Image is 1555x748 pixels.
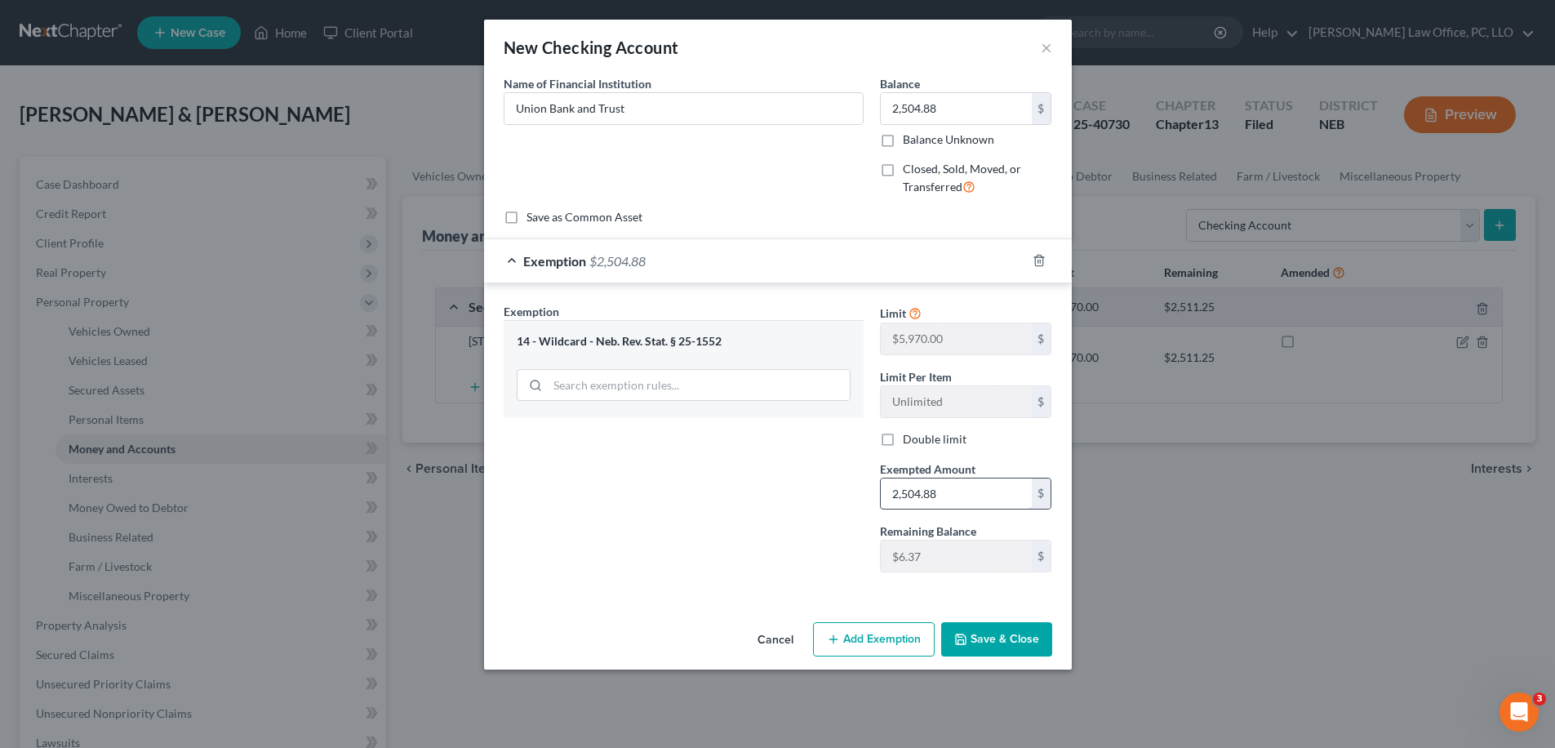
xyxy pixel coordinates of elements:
[1032,323,1051,354] div: $
[589,253,646,269] span: $2,504.88
[880,306,906,320] span: Limit
[881,323,1032,354] input: --
[548,370,850,401] input: Search exemption rules...
[517,334,851,350] div: 14 - Wildcard - Neb. Rev. Stat. § 25-1552
[903,131,994,148] label: Balance Unknown
[744,624,806,657] button: Cancel
[1041,38,1052,57] button: ×
[1032,386,1051,417] div: $
[881,93,1032,124] input: 0.00
[880,462,975,476] span: Exempted Amount
[1032,479,1051,510] div: $
[880,523,976,540] label: Remaining Balance
[526,209,642,225] label: Save as Common Asset
[1533,692,1546,706] span: 3
[881,541,1032,572] input: --
[1032,93,1051,124] div: $
[881,479,1032,510] input: 0.00
[880,368,952,385] label: Limit Per Item
[903,431,966,447] label: Double limit
[941,622,1052,657] button: Save & Close
[504,36,679,59] div: New Checking Account
[813,622,935,657] button: Add Exemption
[880,75,920,92] label: Balance
[504,77,651,91] span: Name of Financial Institution
[504,93,863,124] input: Enter name...
[903,162,1021,194] span: Closed, Sold, Moved, or Transferred
[504,305,559,318] span: Exemption
[523,253,586,269] span: Exemption
[881,386,1032,417] input: --
[1499,692,1539,732] iframe: Intercom live chat
[1032,541,1051,572] div: $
